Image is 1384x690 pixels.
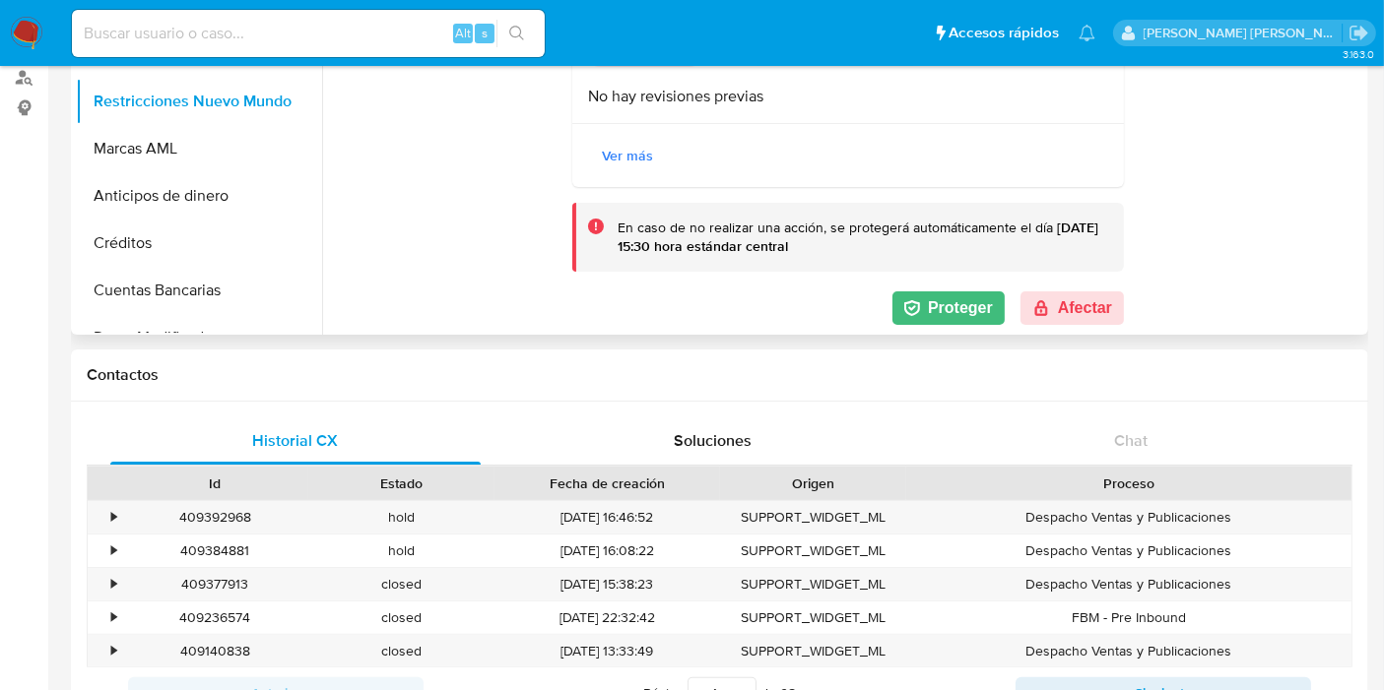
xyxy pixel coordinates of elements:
[1114,429,1148,452] span: Chat
[111,508,116,527] div: •
[122,601,308,634] div: 409236574
[111,608,116,627] div: •
[455,24,471,42] span: Alt
[76,78,322,125] button: Restricciones Nuevo Mundo
[308,534,494,567] div: hold
[308,635,494,667] div: closed
[111,575,116,594] div: •
[122,534,308,567] div: 409384881
[76,220,322,267] button: Créditos
[720,501,906,533] div: SUPPORT_WIDGET_ML
[906,601,1351,634] div: FBM - Pre Inbound
[76,172,322,220] button: Anticipos de dinero
[720,534,906,567] div: SUPPORT_WIDGET_ML
[720,635,906,667] div: SUPPORT_WIDGET_ML
[76,314,322,361] button: Datos Modificados
[122,568,308,600] div: 409377913
[494,601,720,634] div: [DATE] 22:32:42
[920,473,1338,493] div: Proceso
[253,429,339,452] span: Historial CX
[72,21,545,46] input: Buscar usuario o caso...
[494,568,720,600] div: [DATE] 15:38:23
[76,125,322,172] button: Marcas AML
[308,501,494,533] div: hold
[675,429,753,452] span: Soluciones
[494,501,720,533] div: [DATE] 16:46:52
[906,534,1351,567] div: Despacho Ventas y Publicaciones
[1349,23,1369,43] a: Salir
[482,24,488,42] span: s
[111,541,116,560] div: •
[720,568,906,600] div: SUPPORT_WIDGET_ML
[949,23,1059,43] span: Accesos rápidos
[494,635,720,667] div: [DATE] 13:33:49
[111,642,116,660] div: •
[122,635,308,667] div: 409140838
[1343,46,1374,62] span: 3.163.0
[308,601,494,634] div: closed
[136,473,295,493] div: Id
[322,473,481,493] div: Estado
[906,568,1351,600] div: Despacho Ventas y Publicaciones
[76,267,322,314] button: Cuentas Bancarias
[508,473,706,493] div: Fecha de creación
[496,20,537,47] button: search-icon
[906,635,1351,667] div: Despacho Ventas y Publicaciones
[906,501,1351,533] div: Despacho Ventas y Publicaciones
[87,365,1352,385] h1: Contactos
[1079,25,1095,41] a: Notificaciones
[122,501,308,533] div: 409392968
[308,568,494,600] div: closed
[1144,24,1343,42] p: daniela.lagunesrodriguez@mercadolibre.com.mx
[734,473,892,493] div: Origen
[494,534,720,567] div: [DATE] 16:08:22
[720,601,906,634] div: SUPPORT_WIDGET_ML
